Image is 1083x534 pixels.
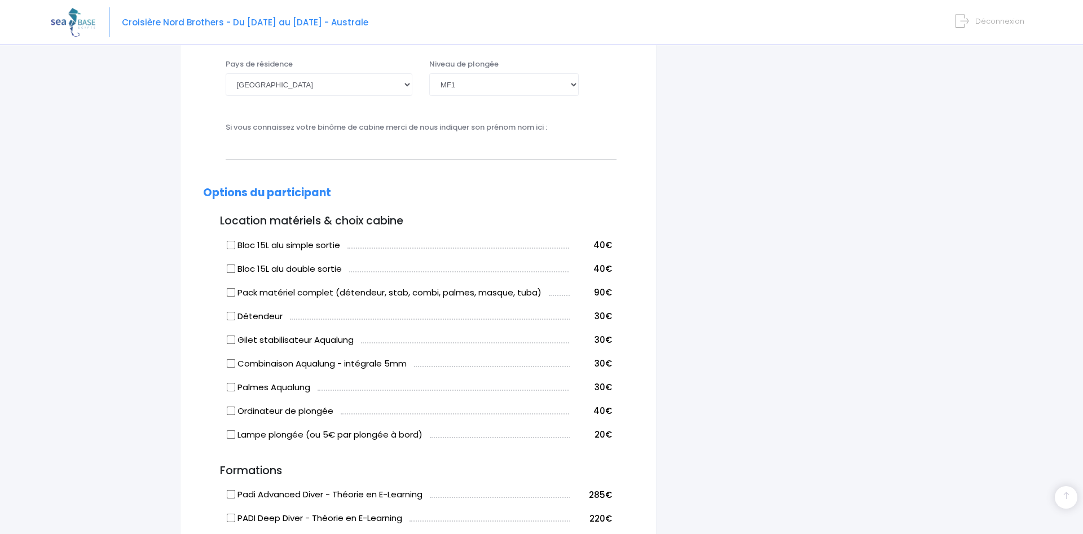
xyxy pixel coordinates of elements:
input: Bloc 15L alu double sortie [226,264,235,273]
span: 20€ [595,429,612,440]
input: Bloc 15L alu simple sortie [226,240,235,249]
span: 30€ [595,310,612,322]
label: Niveau de plongée [429,59,499,70]
label: Détendeur [227,310,283,323]
span: Déconnexion [975,16,1024,27]
span: 30€ [595,334,612,346]
label: PADI Deep Diver - Théorie en E-Learning [227,512,402,525]
span: Croisière Nord Brothers - Du [DATE] au [DATE] - Australe [122,16,368,28]
span: 30€ [595,358,612,369]
label: Bloc 15L alu simple sortie [227,239,340,252]
label: Ordinateur de plongée [227,405,333,418]
label: Si vous connaissez votre binôme de cabine merci de nous indiquer son prénom nom ici : [226,122,547,133]
input: Détendeur [226,311,235,320]
input: Pack matériel complet (détendeur, stab, combi, palmes, masque, tuba) [226,288,235,297]
label: Bloc 15L alu double sortie [227,263,342,276]
span: 90€ [594,286,612,298]
label: Pays de résidence [226,59,293,70]
input: Padi Advanced Diver - Théorie en E-Learning [226,490,235,499]
label: Combinaison Aqualung - intégrale 5mm [227,358,407,370]
span: 40€ [593,405,612,417]
span: 30€ [595,381,612,393]
input: Gilet stabilisateur Aqualung [226,335,235,344]
span: 40€ [593,263,612,275]
span: 40€ [593,239,612,251]
label: Padi Advanced Diver - Théorie en E-Learning [227,488,422,501]
input: PADI Deep Diver - Théorie en E-Learning [226,514,235,523]
h2: Options du participant [203,187,633,200]
label: Palmes Aqualung [227,381,310,394]
input: Lampe plongée (ou 5€ par plongée à bord) [226,430,235,439]
label: Gilet stabilisateur Aqualung [227,334,354,347]
input: Combinaison Aqualung - intégrale 5mm [226,359,235,368]
label: Lampe plongée (ou 5€ par plongée à bord) [227,429,422,442]
h3: Formations [203,465,633,478]
span: 285€ [589,489,612,501]
span: 220€ [589,513,612,524]
h3: Location matériels & choix cabine [203,215,633,228]
input: Ordinateur de plongée [226,406,235,415]
input: Palmes Aqualung [226,382,235,391]
label: Pack matériel complet (détendeur, stab, combi, palmes, masque, tuba) [227,286,541,299]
